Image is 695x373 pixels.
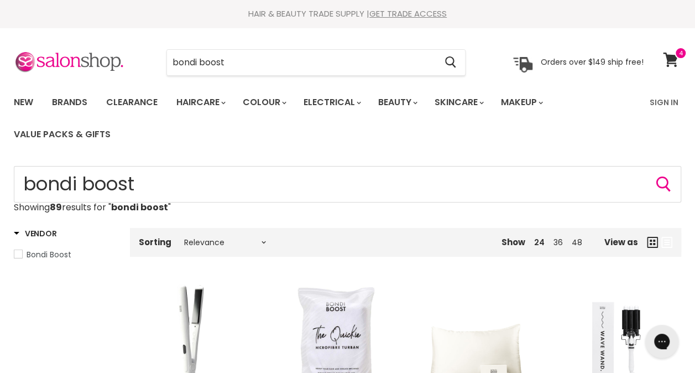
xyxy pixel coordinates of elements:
a: Haircare [168,91,232,114]
form: Product [166,49,466,76]
a: GET TRADE ACCESS [369,8,447,19]
form: Product [14,166,681,203]
iframe: Gorgias live chat messenger [640,321,684,362]
a: Clearance [98,91,166,114]
a: Colour [234,91,293,114]
a: New [6,91,41,114]
a: Brands [44,91,96,114]
input: Search [167,50,436,75]
span: View as [604,237,638,247]
strong: 89 [50,201,62,214]
a: Beauty [370,91,424,114]
a: 24 [534,237,545,248]
input: Search [14,166,681,203]
a: Makeup [493,91,550,114]
label: Sorting [139,237,171,247]
button: Search [655,175,672,193]
span: Show [501,236,525,248]
a: Skincare [426,91,490,114]
strong: bondi boost [111,201,168,214]
a: Sign In [643,91,685,114]
ul: Main menu [6,86,643,151]
a: Bondi Boost [14,248,116,261]
p: Showing results for " " [14,203,681,213]
span: Bondi Boost [27,249,71,260]
a: Value Packs & Gifts [6,123,119,146]
a: 48 [572,237,582,248]
a: 36 [553,237,563,248]
p: Orders over $149 ship free! [541,57,644,67]
a: Electrical [295,91,368,114]
button: Search [436,50,465,75]
h3: Vendor [14,228,56,239]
